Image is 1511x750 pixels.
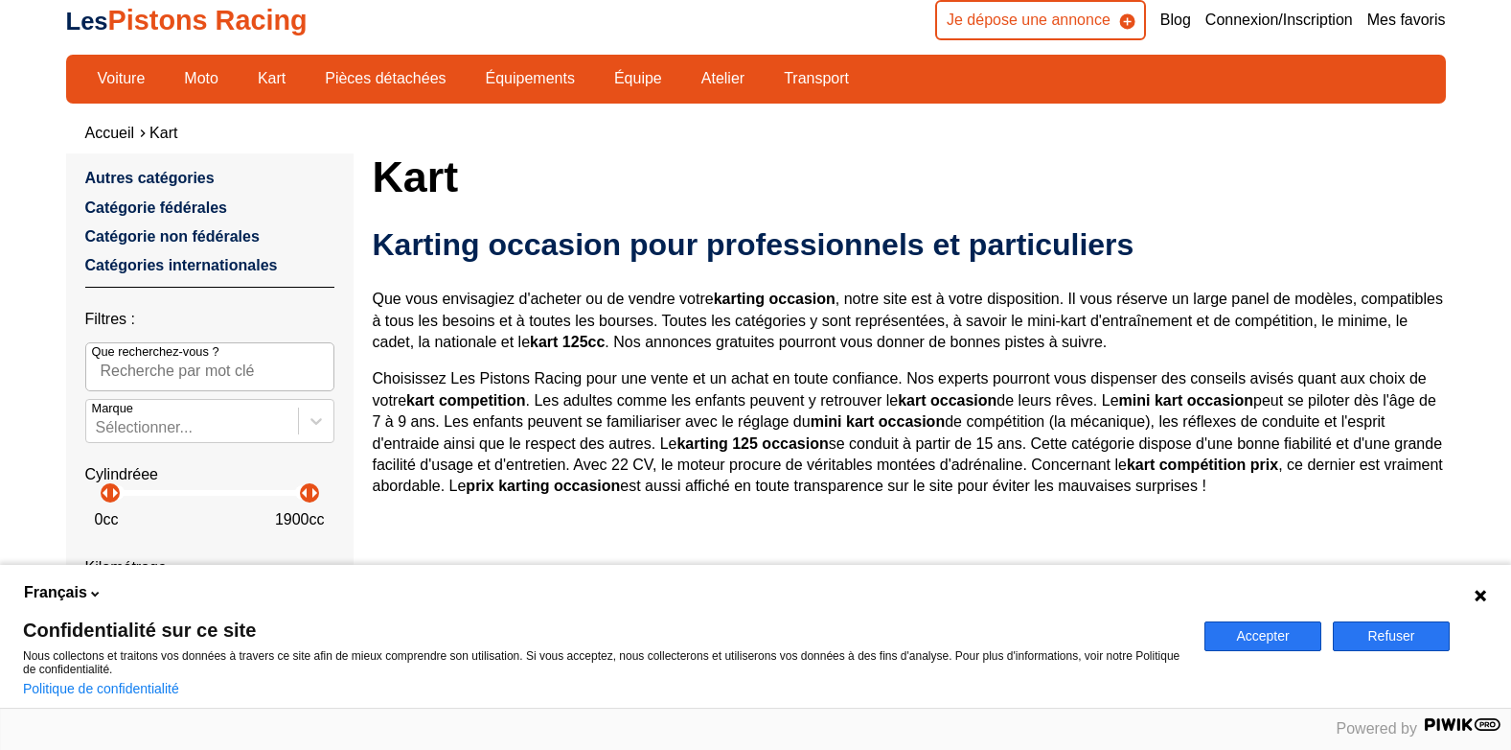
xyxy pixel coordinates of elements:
a: LesPistons Racing [66,5,308,35]
a: Catégorie non fédérales [85,228,260,245]
p: Choisissez Les Pistons Racing pour une vente et un achat en toute confiance. Nos experts pourront... [373,368,1446,497]
button: Accepter [1204,621,1321,651]
p: Cylindréee [85,464,334,485]
a: Moto [172,62,231,95]
span: Les [66,8,108,35]
p: Filtres : [85,309,334,330]
p: Que recherchez-vous ? [92,343,219,361]
p: 1900 cc [275,509,325,530]
p: arrow_left [94,481,117,504]
strong: kart competition [406,392,525,409]
a: Mes favoris [1367,10,1446,31]
a: Accueil [85,125,135,141]
strong: karting occasion [714,291,836,307]
a: Atelier [689,62,757,95]
a: Catégories internationales [85,257,278,273]
span: Powered by [1337,720,1418,737]
span: Confidentialité sur ce site [23,621,1181,640]
button: Refuser [1333,621,1450,651]
a: Catégorie fédérales [85,199,228,216]
a: Connexion/Inscription [1205,10,1353,31]
p: arrow_right [303,481,326,504]
input: MarqueSélectionner... [96,419,100,436]
a: Transport [771,62,861,95]
a: Voiture [85,62,158,95]
p: 0 cc [95,509,119,530]
strong: mini kart occasion [1119,392,1254,409]
p: Nous collectons et traitons vos données à travers ce site afin de mieux comprendre son utilisatio... [23,649,1181,676]
p: arrow_left [293,481,316,504]
strong: kart compétition prix [1127,457,1278,473]
strong: mini kart occasion [811,413,946,430]
p: Marque [92,400,133,417]
a: Autres catégories [85,170,215,186]
span: Français [24,582,87,603]
p: Que vous envisagiez d'acheter ou de vendre votre , notre site est à votre disposition. Il vous ré... [373,289,1446,353]
strong: prix karting occasion [466,478,620,494]
p: arrow_right [103,481,126,504]
a: Pièces détachées [312,62,458,95]
a: Équipements [473,62,587,95]
a: Kart [149,125,177,141]
a: Blog [1160,10,1191,31]
a: Kart [245,62,298,95]
h2: Karting occasion pour professionnels et particuliers [373,225,1446,264]
p: Kilométrage [85,557,334,578]
input: Que recherchez-vous ? [85,342,334,390]
a: Politique de confidentialité [23,681,179,696]
strong: kart 125cc [530,334,605,350]
a: Équipe [602,62,675,95]
h1: Kart [373,153,1446,199]
strong: kart occasion [898,392,996,409]
strong: karting 125 occasion [676,435,828,452]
